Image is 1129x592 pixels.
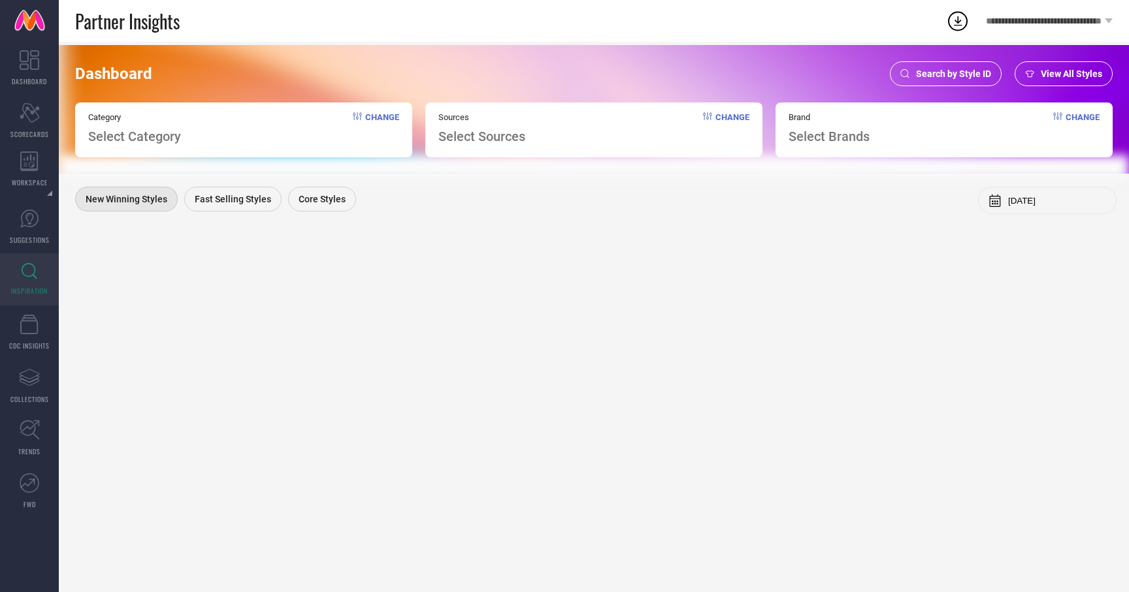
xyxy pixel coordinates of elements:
span: View All Styles [1041,69,1102,79]
span: Fast Selling Styles [195,194,271,204]
span: New Winning Styles [86,194,167,204]
span: Dashboard [75,65,152,83]
span: Sources [438,112,525,122]
span: Partner Insights [75,8,180,35]
span: FWD [24,499,36,509]
span: Change [1066,112,1100,144]
span: DASHBOARD [12,76,47,86]
input: Select month [1008,196,1106,206]
span: Brand [789,112,870,122]
span: SUGGESTIONS [10,235,50,245]
div: Open download list [946,9,970,33]
span: CDC INSIGHTS [9,341,50,351]
span: Change [365,112,399,144]
span: INSPIRATION [11,286,48,296]
span: Search by Style ID [916,69,991,79]
span: Core Styles [299,194,346,204]
span: Select Sources [438,129,525,144]
span: WORKSPACE [12,178,48,187]
span: TRENDS [18,446,41,456]
span: Category [88,112,181,122]
span: Select Brands [789,129,870,144]
span: Change [715,112,749,144]
span: COLLECTIONS [10,394,49,404]
span: Select Category [88,129,181,144]
span: SCORECARDS [10,129,49,139]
